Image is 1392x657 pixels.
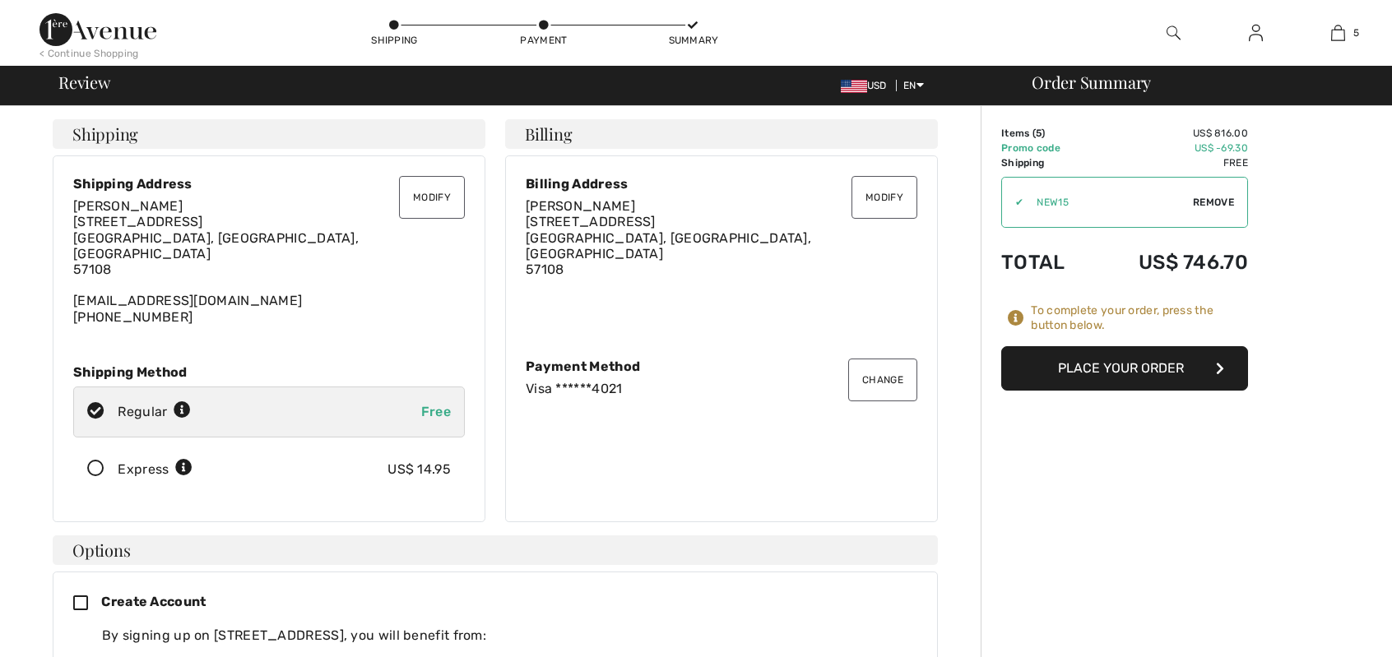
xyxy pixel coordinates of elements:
[118,460,193,479] div: Express
[1001,126,1092,141] td: Items ( )
[851,176,917,219] button: Modify
[118,402,191,422] div: Regular
[1353,25,1359,40] span: 5
[903,80,924,91] span: EN
[1193,195,1234,210] span: Remove
[72,126,138,142] span: Shipping
[519,33,568,48] div: Payment
[848,359,917,401] button: Change
[1092,155,1248,170] td: Free
[1001,141,1092,155] td: Promo code
[1001,155,1092,170] td: Shipping
[1092,126,1248,141] td: US$ 816.00
[1001,346,1248,391] button: Place Your Order
[73,198,183,214] span: [PERSON_NAME]
[1023,178,1193,227] input: Promo code
[102,626,904,645] div: By signing up on [STREET_ADDRESS], you will benefit from:
[399,176,465,219] button: Modify
[841,80,867,93] img: US Dollar
[526,359,917,374] div: Payment Method
[73,214,359,277] span: [STREET_ADDRESS] [GEOGRAPHIC_DATA], [GEOGRAPHIC_DATA], [GEOGRAPHIC_DATA] 57108
[1092,141,1248,155] td: US$ -69.30
[526,176,917,192] div: Billing Address
[370,33,420,48] div: Shipping
[1031,303,1248,333] div: To complete your order, press the button below.
[73,198,465,325] div: [EMAIL_ADDRESS][DOMAIN_NAME] [PHONE_NUMBER]
[1167,23,1181,43] img: search the website
[1092,234,1248,290] td: US$ 746.70
[1036,127,1042,139] span: 5
[421,404,451,419] span: Free
[58,74,110,90] span: Review
[526,198,635,214] span: [PERSON_NAME]
[73,176,465,192] div: Shipping Address
[1236,23,1276,44] a: Sign In
[1002,195,1023,210] div: ✔
[526,214,811,277] span: [STREET_ADDRESS] [GEOGRAPHIC_DATA], [GEOGRAPHIC_DATA], [GEOGRAPHIC_DATA] 57108
[841,80,893,91] span: USD
[669,33,718,48] div: Summary
[1012,74,1382,90] div: Order Summary
[73,364,465,380] div: Shipping Method
[387,460,451,479] div: US$ 14.95
[1331,23,1345,43] img: My Bag
[53,535,938,565] h4: Options
[1297,23,1378,43] a: 5
[1001,234,1092,290] td: Total
[39,46,139,61] div: < Continue Shopping
[39,13,156,46] img: 1ère Avenue
[525,126,572,142] span: Billing
[101,594,206,609] span: Create Account
[1249,23,1263,43] img: My Info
